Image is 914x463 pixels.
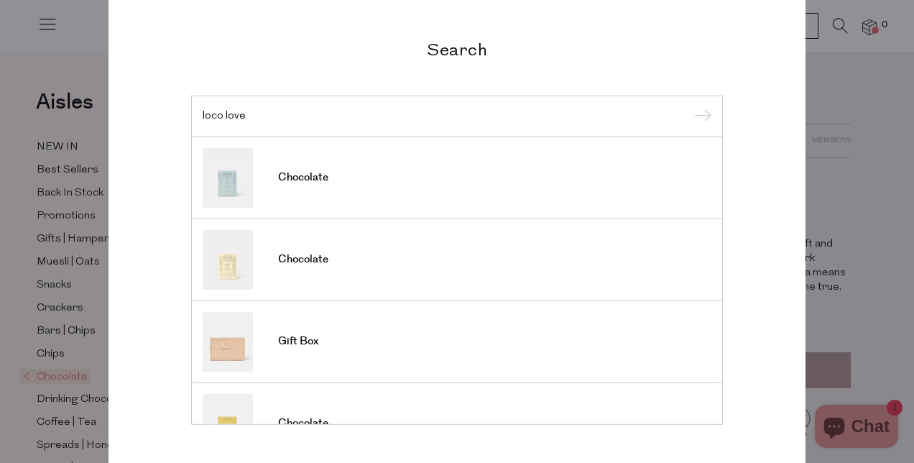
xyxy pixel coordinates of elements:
[278,170,328,185] span: Chocolate
[203,311,711,371] a: Gift Box
[203,111,711,122] input: Search
[191,39,723,60] h2: Search
[203,229,253,289] img: Chocolate
[203,393,711,453] a: Chocolate
[278,252,328,267] span: Chocolate
[203,393,253,453] img: Chocolate
[203,229,711,289] a: Chocolate
[203,147,253,207] img: Chocolate
[203,311,253,371] img: Gift Box
[278,416,328,431] span: Chocolate
[203,147,711,207] a: Chocolate
[278,334,318,349] span: Gift Box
